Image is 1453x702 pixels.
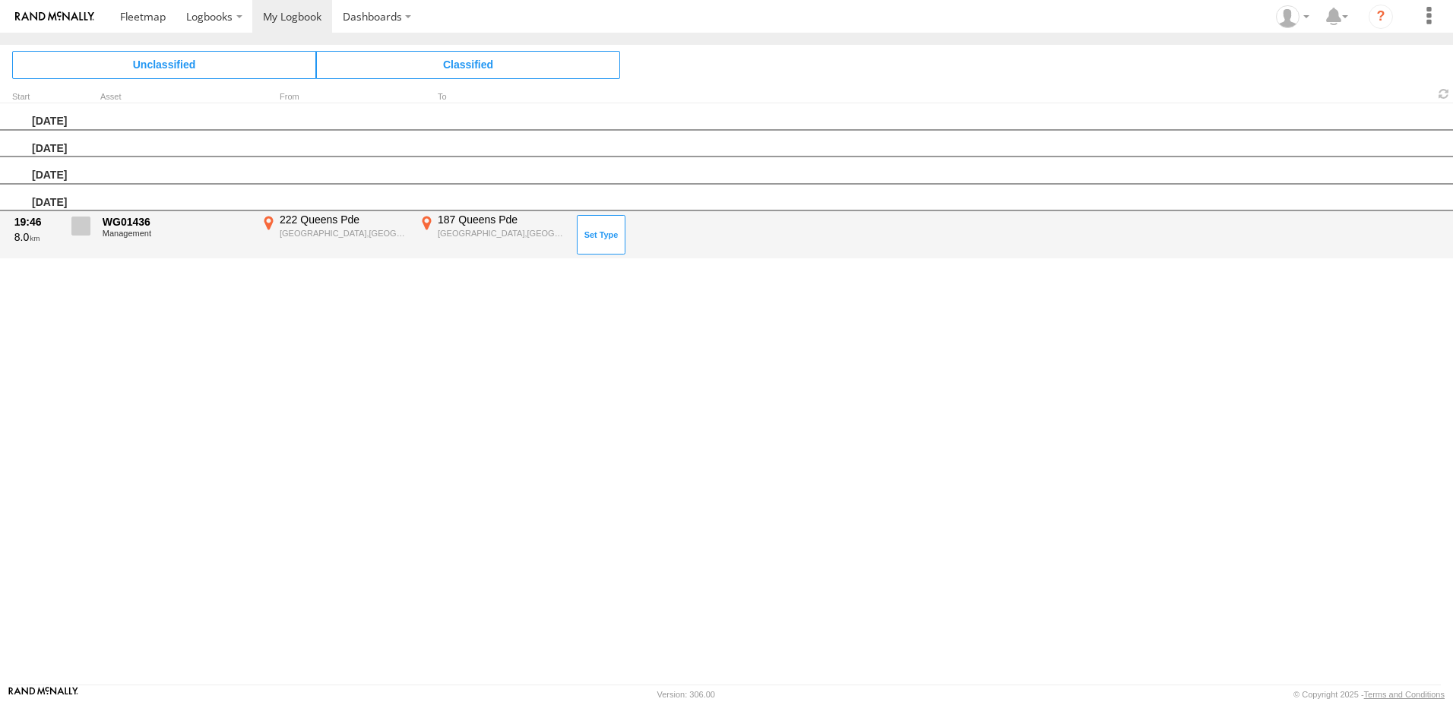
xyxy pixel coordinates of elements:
[258,93,410,101] div: From
[14,230,55,244] div: 8.0
[12,51,316,78] span: Click to view Unclassified Trips
[316,51,620,78] span: Click to view Classified Trips
[1364,690,1445,699] a: Terms and Conditions
[438,228,566,239] div: [GEOGRAPHIC_DATA],[GEOGRAPHIC_DATA]
[12,93,58,101] div: Click to Sort
[1271,5,1315,28] div: Vaughan Aujard
[8,687,78,702] a: Visit our Website
[1435,87,1453,101] span: Refresh
[100,93,252,101] div: Asset
[280,228,408,239] div: [GEOGRAPHIC_DATA],[GEOGRAPHIC_DATA]
[577,215,625,255] button: Click to Set
[1369,5,1393,29] i: ?
[1293,690,1445,699] div: © Copyright 2025 -
[416,93,568,101] div: To
[103,215,250,229] div: WG01436
[657,690,715,699] div: Version: 306.00
[280,213,408,226] div: 222 Queens Pde
[103,229,250,238] div: Management
[438,213,566,226] div: 187 Queens Pde
[15,11,94,22] img: rand-logo.svg
[416,213,568,257] label: Click to View Event Location
[14,215,55,229] div: 19:46
[258,213,410,257] label: Click to View Event Location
